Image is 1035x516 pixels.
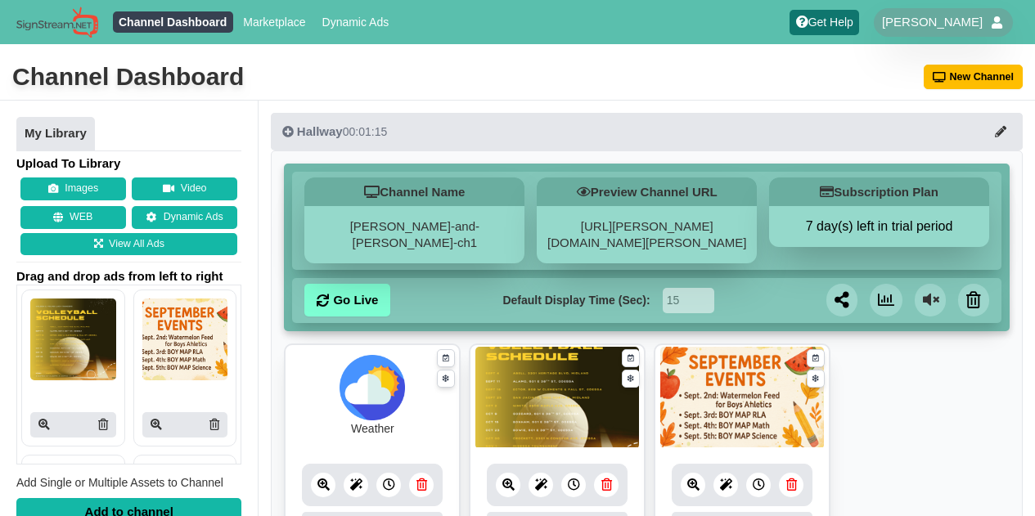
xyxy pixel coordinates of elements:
a: Marketplace [237,11,312,33]
iframe: Chat Widget [754,339,1035,516]
div: [PERSON_NAME]-and-[PERSON_NAME]-ch1 [304,206,524,263]
h5: Preview Channel URL [537,177,757,206]
span: Drag and drop ads from left to right [16,268,241,285]
h4: Upload To Library [16,155,241,172]
a: View All Ads [20,233,237,256]
a: Channel Dashboard [113,11,233,33]
img: 2.760 mb [660,347,824,449]
button: 7 day(s) left in trial period [769,218,989,235]
img: P250x250 image processing20250905 996236 1216n7s [30,298,116,380]
a: My Library [16,117,95,151]
a: Dynamic Ads [316,11,395,33]
a: Go Live [304,284,390,316]
label: Default Display Time (Sec): [502,292,650,309]
button: Images [20,177,126,200]
button: WEB [20,206,126,229]
span: [PERSON_NAME] [882,14,983,30]
a: Get Help [790,10,859,35]
button: Hallway00:01:15 [271,113,1023,150]
span: Hallway [297,124,343,138]
div: Weather [351,420,394,437]
button: Video [132,177,237,200]
img: Sign Stream.NET [16,7,98,38]
h5: Subscription Plan [769,177,989,206]
span: Add Single or Multiple Assets to Channel [16,476,223,489]
a: Dynamic Ads [132,206,237,229]
button: New Channel [924,65,1024,89]
input: Seconds [663,288,714,313]
img: Cloudy [340,355,405,420]
img: P250x250 image processing20250905 996236 40m1oj [142,298,228,380]
div: Channel Dashboard [12,61,244,93]
div: 00:01:15 [282,123,387,140]
h5: Channel Name [304,177,524,206]
img: 842.610 kb [475,347,639,449]
a: [URL][PERSON_NAME][DOMAIN_NAME][PERSON_NAME] [547,219,746,249]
